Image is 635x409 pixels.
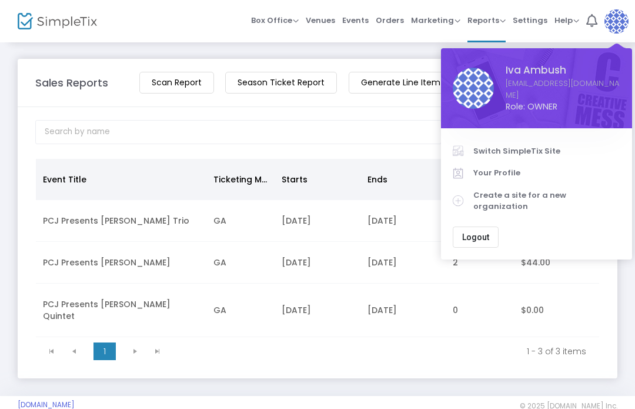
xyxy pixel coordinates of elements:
[446,284,514,337] td: 0
[473,167,620,179] span: Your Profile
[342,5,369,35] span: Events
[514,242,599,284] td: $44.00
[36,200,206,242] td: PCJ Presents [PERSON_NAME] Trio
[473,189,620,212] span: Create a site for a new organization
[446,242,514,284] td: 2
[206,159,275,200] th: Ticketing Mode
[93,343,116,360] span: Page 1
[139,72,214,94] m-button: Scan Report
[453,184,620,218] a: Create a site for a new organization
[35,75,108,91] m-panel-title: Sales Reports
[206,200,275,242] td: GA
[506,78,620,101] a: [EMAIL_ADDRESS][DOMAIN_NAME]
[473,145,620,157] span: Switch SimpleTix Site
[275,284,360,337] td: [DATE]
[349,72,482,94] m-button: Generate Line Item Report
[206,284,275,337] td: GA
[36,159,206,200] th: Event Title
[376,5,404,35] span: Orders
[462,232,489,242] span: Logout
[453,227,499,248] button: Logout
[453,162,620,184] a: Your Profile
[251,15,299,26] span: Box Office
[554,15,579,26] span: Help
[36,159,599,337] div: Data table
[177,345,586,357] kendo-pager-info: 1 - 3 of 3 items
[275,200,360,242] td: [DATE]
[36,242,206,284] td: PCJ Presents [PERSON_NAME]
[225,72,337,94] m-button: Season Ticket Report
[453,140,620,162] a: Switch SimpleTix Site
[467,15,506,26] span: Reports
[275,159,360,200] th: Starts
[36,284,206,337] td: PCJ Presents [PERSON_NAME] Quintet
[206,242,275,284] td: GA
[360,159,446,200] th: Ends
[513,5,547,35] span: Settings
[306,5,335,35] span: Venues
[514,284,599,337] td: $0.00
[275,242,360,284] td: [DATE]
[360,284,446,337] td: [DATE]
[506,63,620,78] span: Iva Ambush
[360,200,446,242] td: [DATE]
[360,242,446,284] td: [DATE]
[411,15,460,26] span: Marketing
[506,101,620,113] span: Role: OWNER
[35,120,442,144] input: Search by name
